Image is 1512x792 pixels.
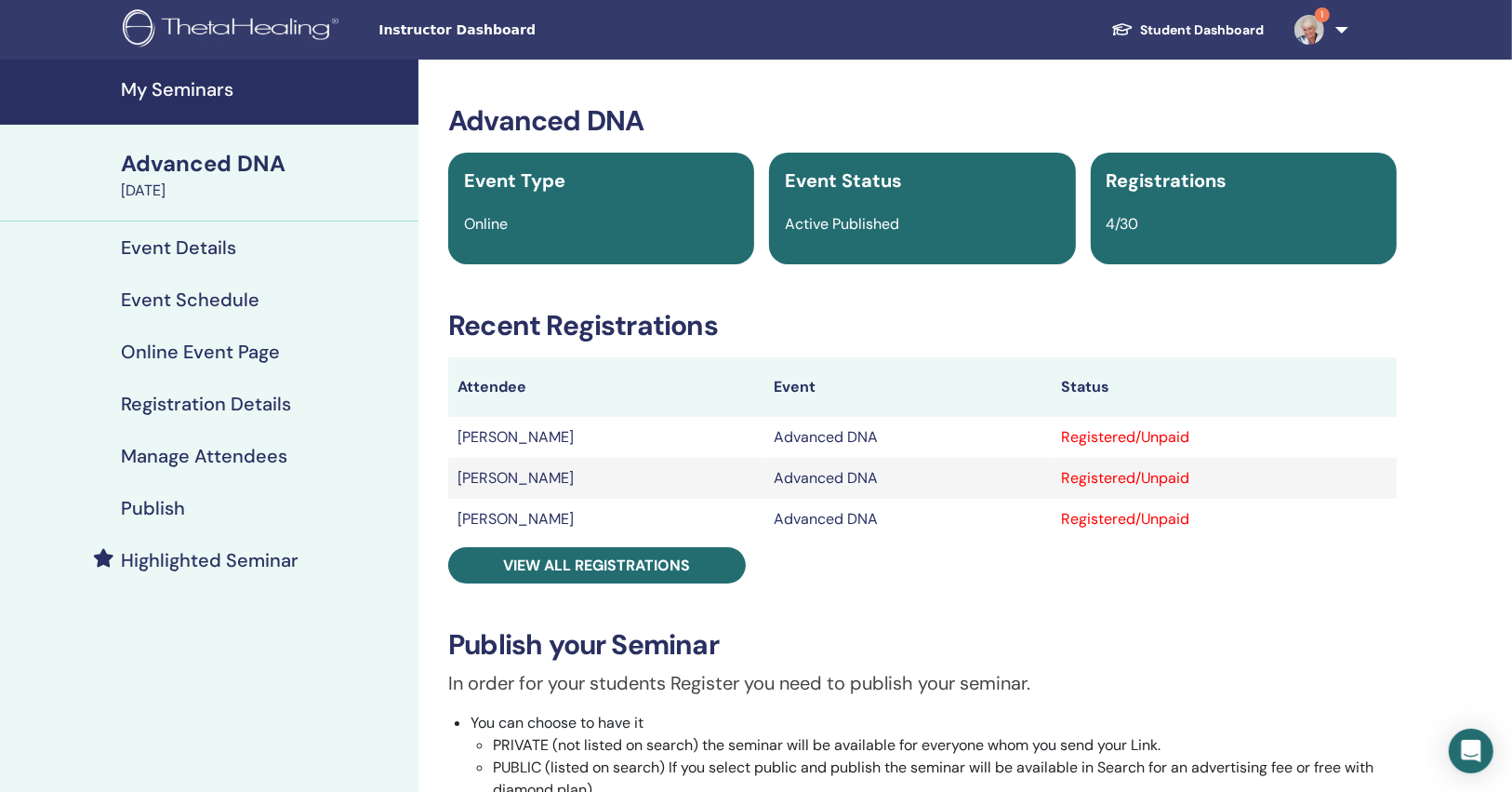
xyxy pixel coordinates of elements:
[121,180,407,202] div: [DATE]
[448,547,746,584] a: View all registrations
[464,214,508,234] span: Online
[785,214,899,234] span: Active Published
[493,734,1397,757] li: PRIVATE (not listed on search) the seminar will be available for everyone whom you send your Link.
[1096,13,1280,47] a: Student Dashboard
[121,341,280,363] h4: Online Event Page
[1107,214,1139,234] span: 4/30
[1061,508,1387,530] div: Registered/Unpaid
[1052,357,1397,417] th: Status
[504,556,691,575] span: View all registrations
[121,78,407,101] h4: My Seminars
[764,458,1053,499] td: Advanced DNA
[378,20,657,40] span: Instructor Dashboard
[448,104,1397,138] h3: Advanced DNA
[448,357,764,417] th: Attendee
[764,417,1053,458] td: Advanced DNA
[1294,15,1324,45] img: default.jpg
[121,393,291,415] h4: Registration Details
[448,669,1397,697] p: In order for your students Register you need to publish your seminar.
[785,168,902,193] span: Event Status
[121,445,287,467] h4: Manage Attendees
[448,499,764,540] td: [PERSON_NAME]
[110,148,418,202] a: Advanced DNA[DATE]
[448,458,764,499] td: [PERSON_NAME]
[121,549,298,571] h4: Highlighted Seminar
[123,9,345,51] img: logo.png
[448,309,1397,342] h3: Recent Registrations
[1061,426,1387,449] div: Registered/Unpaid
[464,168,565,193] span: Event Type
[764,499,1053,540] td: Advanced DNA
[121,236,236,259] h4: Event Details
[1107,168,1227,193] span: Registrations
[764,357,1053,417] th: Event
[1111,21,1134,37] img: graduation-cap-white.svg
[1315,7,1330,22] span: 1
[1061,467,1387,490] div: Registered/Unpaid
[1449,729,1493,773] div: Open Intercom Messenger
[121,497,185,519] h4: Publish
[121,289,259,311] h4: Event Schedule
[448,628,1397,662] h3: Publish your Seminar
[448,417,764,458] td: [PERSON_NAME]
[121,148,407,180] div: Advanced DNA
